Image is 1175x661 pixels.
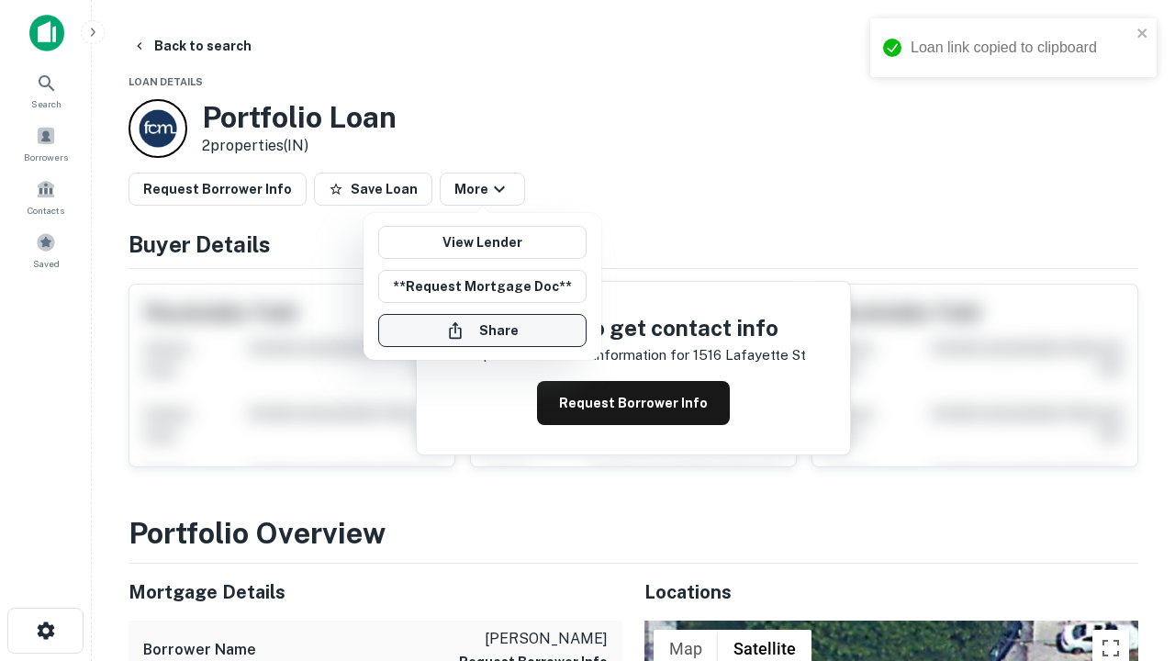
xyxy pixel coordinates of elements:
[378,226,587,259] a: View Lender
[1083,455,1175,543] iframe: Chat Widget
[1136,26,1149,43] button: close
[378,270,587,303] button: **Request Mortgage Doc**
[911,37,1131,59] div: Loan link copied to clipboard
[378,314,587,347] button: Share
